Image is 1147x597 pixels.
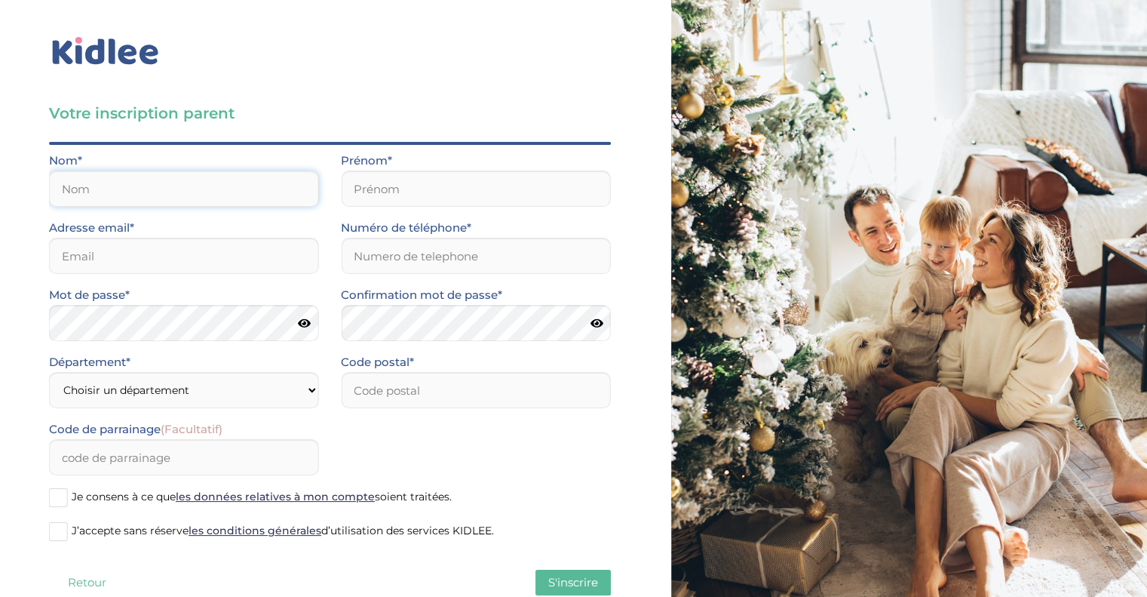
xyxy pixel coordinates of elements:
input: Prénom [341,171,610,207]
h3: Votre inscription parent [49,103,611,124]
label: Numéro de téléphone* [341,218,471,238]
button: S'inscrire [535,570,611,595]
span: S'inscrire [548,575,598,589]
span: J’accepte sans réserve d’utilisation des services KIDLEE. [72,524,494,537]
input: Email [49,238,318,274]
label: Prénom* [341,151,392,171]
input: Code postal [341,372,610,408]
label: Adresse email* [49,218,134,238]
input: Numero de telephone [341,238,610,274]
label: Département* [49,352,130,372]
img: logo_kidlee_bleu [49,34,162,69]
input: Nom [49,171,318,207]
span: (Facultatif) [161,422,222,436]
span: Je consens à ce que soient traitées. [72,490,452,503]
label: Confirmation mot de passe* [341,285,502,305]
label: Code de parrainage [49,420,222,439]
input: code de parrainage [49,439,318,475]
label: Code postal* [341,352,414,372]
button: Retour [49,570,124,595]
a: les données relatives à mon compte [176,490,375,503]
a: les conditions générales [189,524,321,537]
label: Mot de passe* [49,285,130,305]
